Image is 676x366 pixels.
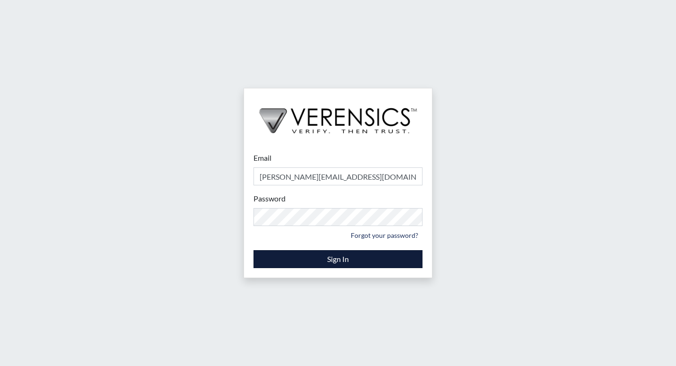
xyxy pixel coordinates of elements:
[253,167,422,185] input: Email
[253,193,286,204] label: Password
[244,88,432,143] img: logo-wide-black.2aad4157.png
[346,228,422,243] a: Forgot your password?
[253,250,422,268] button: Sign In
[253,152,271,164] label: Email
